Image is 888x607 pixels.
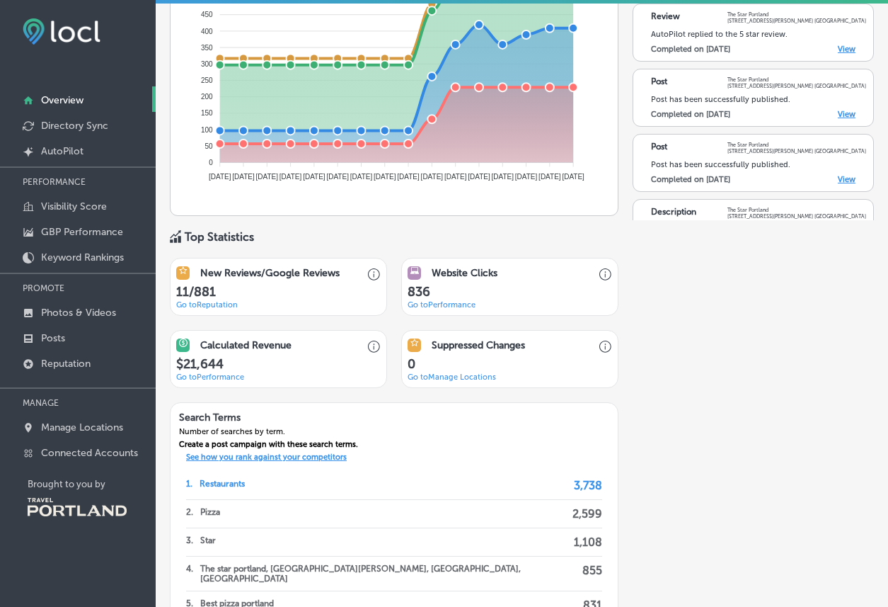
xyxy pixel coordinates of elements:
p: Reputation [41,358,91,370]
tspan: 250 [201,76,213,84]
h3: Website Clicks [432,267,497,279]
p: Post [651,76,667,89]
tspan: [DATE] [515,173,538,181]
p: [STREET_ADDRESS][PERSON_NAME] [GEOGRAPHIC_DATA] [727,148,866,154]
p: AutoPilot [41,145,83,157]
p: Photos & Videos [41,307,116,319]
a: Go toPerformance [408,300,475,310]
p: 3 . [186,528,193,556]
tspan: 350 [201,44,213,52]
tspan: 100 [201,126,213,134]
h3: Suppressed Changes [432,339,525,351]
a: Go toReputation [176,300,238,310]
p: 3,738 [574,472,602,499]
h3: Search Terms [171,403,367,427]
tspan: [DATE] [421,173,444,181]
p: 1,108 [574,528,602,556]
p: Overview [41,94,83,106]
label: Completed on [DATE] [651,175,730,184]
a: View [838,110,855,119]
h3: Calculated Revenue [200,339,292,351]
p: Connected Accounts [41,447,138,459]
tspan: [DATE] [538,173,561,181]
tspan: 0 [209,159,213,166]
div: Number of searches by term. [171,427,367,440]
tspan: 200 [201,93,213,101]
tspan: [DATE] [444,173,467,181]
a: Go toManage Locations [408,373,496,382]
p: 4 . [186,557,193,591]
tspan: [DATE] [326,173,349,181]
h1: 0 [408,356,611,372]
h1: 836 [408,284,611,300]
div: Create a post campaign with these search terms. [171,440,367,453]
tspan: [DATE] [468,173,490,181]
div: AutoPilot replied to the 5 star review. [651,30,866,39]
tspan: [DATE] [492,173,514,181]
p: [STREET_ADDRESS][PERSON_NAME] [GEOGRAPHIC_DATA] [727,83,866,89]
p: 2,599 [572,500,602,528]
p: Keyword Rankings [41,251,124,263]
p: Directory Sync [41,120,108,132]
p: Posts [41,332,65,344]
div: Post has been successfully published. [651,160,866,169]
h3: New Reviews/Google Reviews [200,267,340,279]
img: Travel Portland [28,498,127,516]
p: Post [651,142,667,154]
p: Description [651,207,696,220]
p: Manage Locations [41,421,123,433]
p: 855 [582,557,602,591]
h1: 11/881 [176,284,380,300]
label: Completed on [DATE] [651,45,730,54]
tspan: [DATE] [303,173,325,181]
tspan: [DATE] [350,173,373,181]
p: The Star Portland [727,207,866,213]
p: Star [200,528,216,556]
tspan: 150 [201,109,213,117]
tspan: 450 [201,11,213,18]
tspan: [DATE] [374,173,396,181]
tspan: [DATE] [562,173,584,181]
p: The Star Portland [727,76,866,83]
tspan: 400 [201,28,213,35]
tspan: 300 [201,60,213,68]
h1: $ 21,644 [176,356,380,372]
p: Brought to you by [28,479,156,489]
a: View [838,175,855,184]
div: Top Statistics [185,230,254,244]
tspan: [DATE] [209,173,231,181]
tspan: [DATE] [279,173,302,181]
tspan: [DATE] [232,173,255,181]
a: See how you rank against your competitors [178,453,355,465]
p: Restaurants [200,472,245,499]
p: The star portland, [GEOGRAPHIC_DATA][PERSON_NAME], [GEOGRAPHIC_DATA], [GEOGRAPHIC_DATA] [200,557,575,591]
p: 1 . [186,472,192,499]
tspan: [DATE] [256,173,279,181]
tspan: [DATE] [397,173,420,181]
p: The Star Portland [727,142,866,148]
img: fda3e92497d09a02dc62c9cd864e3231.png [23,18,100,45]
div: Post has been successfully published. [651,95,866,104]
p: The Star Portland [727,11,866,18]
a: Go toPerformance [176,373,244,382]
tspan: 50 [205,142,214,150]
p: 2 . [186,500,193,528]
p: [STREET_ADDRESS][PERSON_NAME] [GEOGRAPHIC_DATA] [727,18,866,24]
p: Pizza [200,500,220,528]
p: [STREET_ADDRESS][PERSON_NAME] [GEOGRAPHIC_DATA] [727,213,866,220]
a: View [838,45,855,54]
label: Completed on [DATE] [651,110,730,119]
p: GBP Performance [41,226,123,238]
p: Review [651,11,680,24]
p: Visibility Score [41,200,107,212]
